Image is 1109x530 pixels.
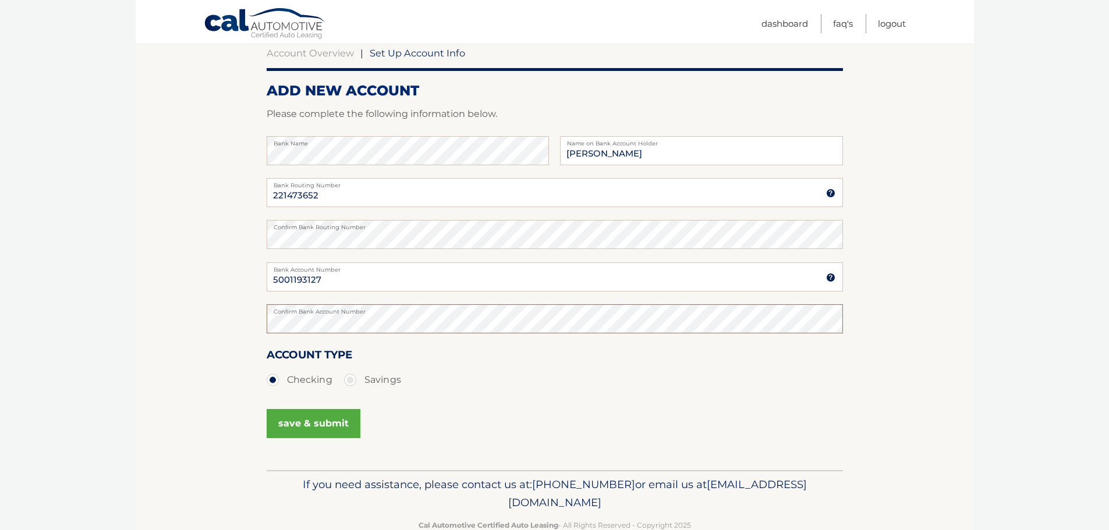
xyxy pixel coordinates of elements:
label: Bank Name [267,136,549,145]
a: Account Overview [267,47,354,59]
a: Logout [878,14,906,33]
label: Savings [344,368,401,392]
input: Name on Account (Account Holder Name) [560,136,842,165]
img: tooltip.svg [826,188,835,198]
input: Bank Account Number [267,262,843,291]
a: Cal Automotive [204,8,326,41]
label: Confirm Bank Routing Number [267,220,843,229]
p: Please complete the following information below. [267,106,843,122]
button: save & submit [267,409,360,438]
a: FAQ's [833,14,853,33]
label: Name on Bank Account Holder [560,136,842,145]
label: Checking [267,368,332,392]
label: Confirm Bank Account Number [267,304,843,314]
span: | [360,47,363,59]
img: tooltip.svg [826,273,835,282]
label: Account Type [267,346,352,368]
p: If you need assistance, please contact us at: or email us at [274,475,835,513]
span: [PHONE_NUMBER] [532,478,635,491]
strong: Cal Automotive Certified Auto Leasing [419,521,558,529]
label: Bank Account Number [267,262,843,272]
h2: ADD NEW ACCOUNT [267,82,843,99]
span: Set Up Account Info [370,47,465,59]
input: Bank Routing Number [267,178,843,207]
a: Dashboard [761,14,808,33]
label: Bank Routing Number [267,178,843,187]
